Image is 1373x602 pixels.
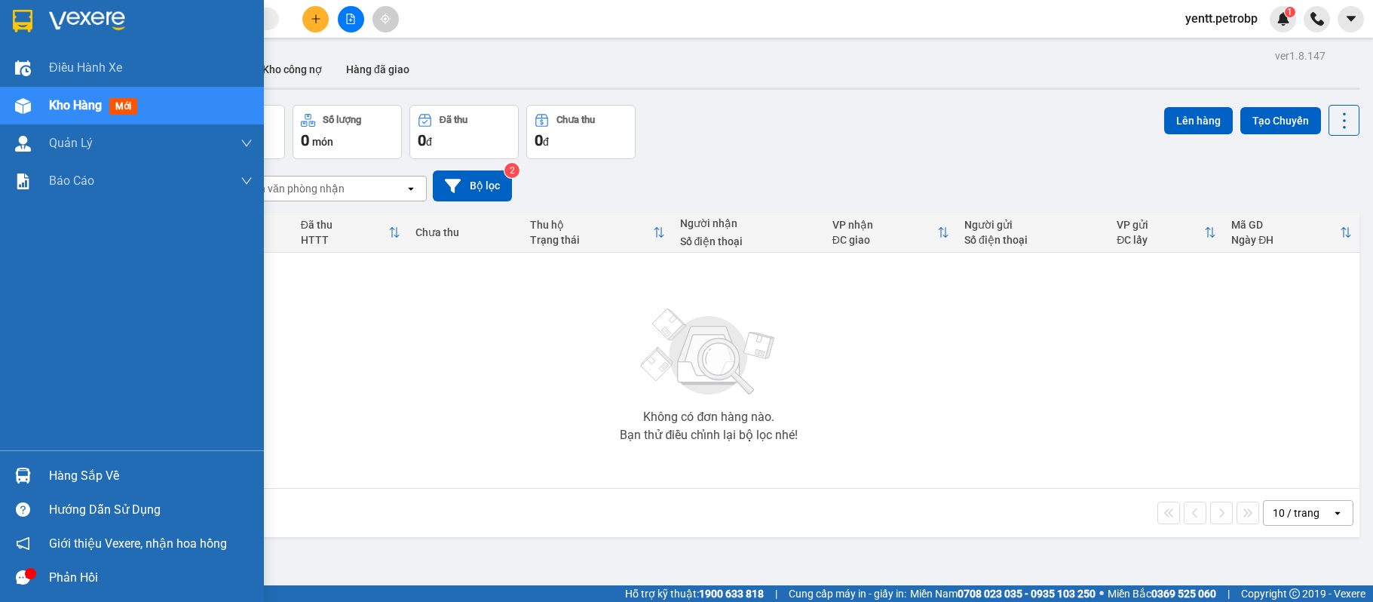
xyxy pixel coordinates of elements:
[1344,12,1358,26] span: caret-down
[49,465,253,487] div: Hàng sắp về
[16,502,30,517] span: question-circle
[334,51,421,88] button: Hàng đã giao
[530,219,653,231] div: Thu hộ
[15,174,31,189] img: solution-icon
[1332,507,1344,519] svg: open
[699,588,764,600] strong: 1900 633 818
[241,175,253,187] span: down
[415,226,515,238] div: Chưa thu
[301,234,388,246] div: HTTT
[1227,585,1230,602] span: |
[250,51,334,88] button: Kho công nợ
[405,183,417,195] svg: open
[293,105,402,159] button: Số lượng0món
[109,98,137,115] span: mới
[1173,9,1270,28] span: yentt.petrobp
[643,411,774,423] div: Không có đơn hàng nào.
[1289,588,1300,599] span: copyright
[301,131,309,149] span: 0
[1310,12,1324,26] img: phone-icon
[311,14,321,24] span: plus
[832,234,937,246] div: ĐC giao
[1099,591,1104,597] span: ⚪️
[293,213,408,253] th: Toggle SortBy
[338,6,364,32] button: file-add
[1338,6,1364,32] button: caret-down
[15,60,31,76] img: warehouse-icon
[13,10,32,32] img: logo-vxr
[958,588,1096,600] strong: 0708 023 035 - 0935 103 250
[1275,48,1325,64] div: ver 1.8.147
[380,14,391,24] span: aim
[1164,107,1233,134] button: Lên hàng
[1240,107,1321,134] button: Tạo Chuyến
[789,585,906,602] span: Cung cấp máy in - giấy in:
[1285,7,1295,17] sup: 1
[433,170,512,201] button: Bộ lọc
[1109,213,1224,253] th: Toggle SortBy
[49,58,122,77] span: Điều hành xe
[775,585,777,602] span: |
[1287,7,1292,17] span: 1
[15,136,31,152] img: warehouse-icon
[49,171,94,190] span: Báo cáo
[625,585,764,602] span: Hỗ trợ kỹ thuật:
[1151,588,1216,600] strong: 0369 525 060
[680,235,817,247] div: Số điện thoại
[964,234,1102,246] div: Số điện thoại
[526,105,636,159] button: Chưa thu0đ
[49,534,227,553] span: Giới thiệu Vexere, nhận hoa hồng
[1224,213,1359,253] th: Toggle SortBy
[49,567,253,589] div: Phản hồi
[49,134,93,152] span: Quản Lý
[372,6,399,32] button: aim
[543,136,549,148] span: đ
[16,570,30,585] span: message
[1117,234,1204,246] div: ĐC lấy
[323,115,361,125] div: Số lượng
[1117,219,1204,231] div: VP gửi
[15,98,31,114] img: warehouse-icon
[530,234,653,246] div: Trạng thái
[1231,234,1340,246] div: Ngày ĐH
[409,105,519,159] button: Đã thu0đ
[964,219,1102,231] div: Người gửi
[1108,585,1216,602] span: Miền Bắc
[523,213,673,253] th: Toggle SortBy
[312,136,333,148] span: món
[1231,219,1340,231] div: Mã GD
[345,14,356,24] span: file-add
[49,499,253,521] div: Hướng dẫn sử dụng
[910,585,1096,602] span: Miền Nam
[49,98,102,112] span: Kho hàng
[426,136,432,148] span: đ
[418,131,426,149] span: 0
[301,219,388,231] div: Đã thu
[1273,505,1319,521] div: 10 / trang
[241,181,345,196] div: Chọn văn phòng nhận
[241,137,253,149] span: down
[504,163,519,178] sup: 2
[440,115,467,125] div: Đã thu
[680,217,817,229] div: Người nhận
[15,468,31,484] img: warehouse-icon
[302,6,329,32] button: plus
[633,299,784,405] img: svg+xml;base64,PHN2ZyBjbGFzcz0ibGlzdC1wbHVnX19zdmciIHhtbG5zPSJodHRwOi8vd3d3LnczLm9yZy8yMDAwL3N2Zy...
[620,429,798,441] div: Bạn thử điều chỉnh lại bộ lọc nhé!
[1276,12,1290,26] img: icon-new-feature
[832,219,937,231] div: VP nhận
[556,115,595,125] div: Chưa thu
[825,213,957,253] th: Toggle SortBy
[16,536,30,551] span: notification
[535,131,543,149] span: 0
